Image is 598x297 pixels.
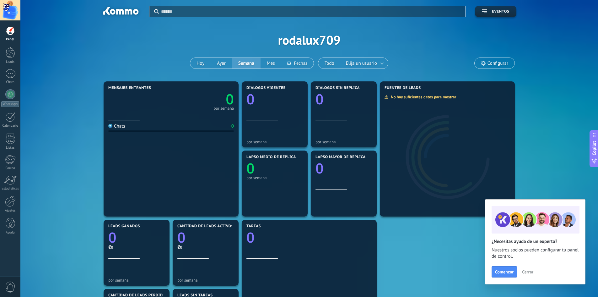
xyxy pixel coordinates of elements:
[495,270,514,274] span: Comenzar
[281,58,313,69] button: Fechas
[315,155,365,159] span: Lapso mayor de réplica
[1,80,19,84] div: Chats
[318,58,341,69] button: Todo
[211,58,232,69] button: Ayer
[108,86,151,90] span: Mensajes entrantes
[108,245,165,250] div: ₡0
[315,159,324,178] text: 0
[213,107,234,110] div: por semana
[492,247,579,260] span: Nuestros socios pueden configurar tu panel de control.
[519,267,536,277] button: Cerrar
[246,228,255,247] text: 0
[226,90,234,109] text: 0
[1,60,19,64] div: Leads
[231,123,234,129] div: 0
[108,124,112,128] img: Chats
[1,124,19,128] div: Calendario
[177,228,186,247] text: 0
[246,159,255,178] text: 0
[1,37,19,41] div: Panel
[315,140,372,144] div: por semana
[108,278,165,283] div: por semana
[1,146,19,150] div: Listas
[177,224,234,228] span: Cantidad de leads activos
[492,266,517,278] button: Comenzar
[315,90,324,109] text: 0
[1,166,19,170] div: Correo
[1,231,19,235] div: Ayuda
[591,141,597,155] span: Copilot
[246,155,296,159] span: Lapso medio de réplica
[492,239,579,245] h2: ¿Necesitas ayuda de un experto?
[246,140,303,144] div: por semana
[341,58,388,69] button: Elija un usuario
[171,90,234,109] a: 0
[384,94,461,100] div: No hay suficientes datos para mostrar
[246,224,261,228] span: Tareas
[522,270,533,274] span: Cerrar
[108,228,116,247] text: 0
[108,228,165,247] a: 0
[246,175,303,180] div: por semana
[190,58,211,69] button: Hoy
[488,61,508,66] span: Configurar
[108,123,125,129] div: Chats
[177,228,234,247] a: 0
[1,101,19,107] div: WhatsApp
[246,86,286,90] span: Diálogos vigentes
[385,86,421,90] span: Fuentes de leads
[1,209,19,213] div: Ajustes
[177,245,234,250] div: ₡0
[108,224,140,228] span: Leads ganados
[315,86,360,90] span: Diálogos sin réplica
[246,228,372,247] a: 0
[345,59,378,68] span: Elija un usuario
[1,187,19,191] div: Estadísticas
[475,6,516,17] button: Eventos
[232,58,261,69] button: Semana
[261,58,281,69] button: Mes
[177,278,234,283] div: por semana
[492,9,509,14] span: Eventos
[246,90,255,109] text: 0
